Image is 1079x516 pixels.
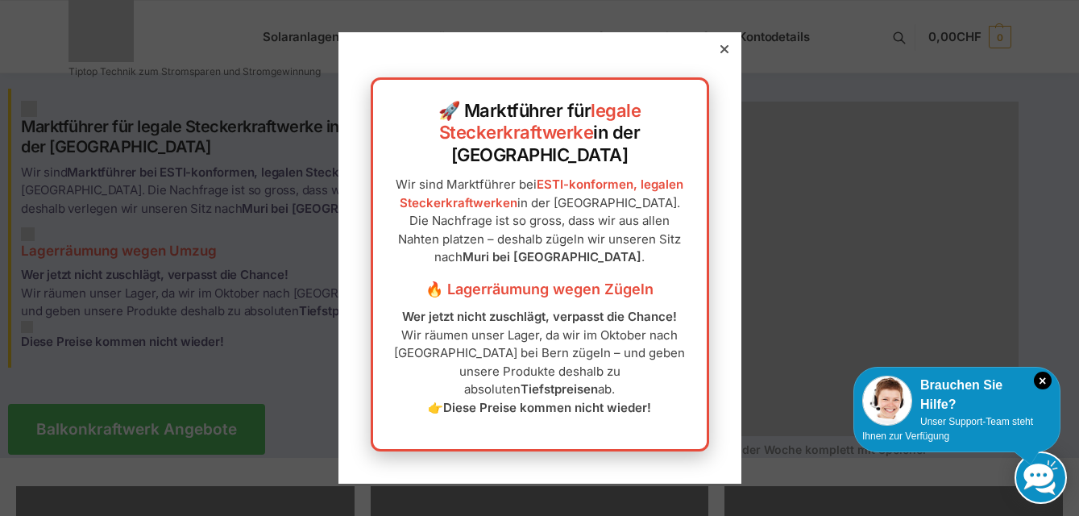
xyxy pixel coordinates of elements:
strong: Tiefstpreisen [521,381,598,397]
img: Customer service [862,376,912,426]
i: Schließen [1034,372,1052,389]
a: ESTI-konformen, legalen Steckerkraftwerken [400,177,684,210]
div: Brauchen Sie Hilfe? [862,376,1052,414]
strong: Muri bei [GEOGRAPHIC_DATA] [463,249,641,264]
h2: 🚀 Marktführer für in der [GEOGRAPHIC_DATA] [389,100,691,167]
p: Wir räumen unser Lager, da wir im Oktober nach [GEOGRAPHIC_DATA] bei Bern zügeln – und geben unse... [389,308,691,417]
h3: 🔥 Lagerräumung wegen Zügeln [389,279,691,300]
strong: Diese Preise kommen nicht wieder! [443,400,651,415]
a: legale Steckerkraftwerke [439,100,641,144]
span: Unser Support-Team steht Ihnen zur Verfügung [862,416,1033,442]
strong: Wer jetzt nicht zuschlägt, verpasst die Chance! [402,309,677,324]
p: Wir sind Marktführer bei in der [GEOGRAPHIC_DATA]. Die Nachfrage ist so gross, dass wir aus allen... [389,176,691,267]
